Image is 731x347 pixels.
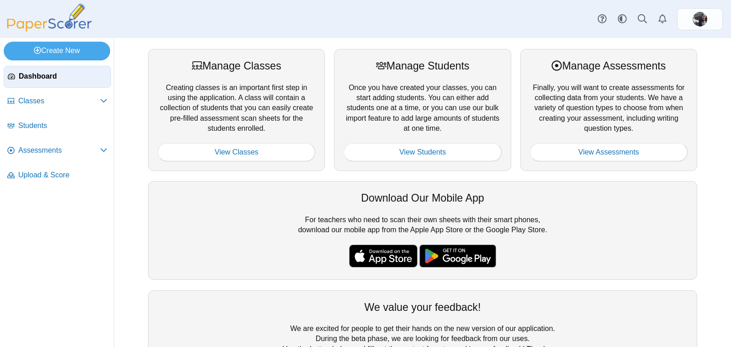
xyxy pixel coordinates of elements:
[4,25,95,33] a: PaperScorer
[419,245,496,267] img: google-play-badge.png
[18,170,107,180] span: Upload & Score
[652,9,673,29] a: Alerts
[148,49,325,171] div: Creating classes is an important first step in using the application. A class will contain a coll...
[18,121,107,131] span: Students
[677,8,723,30] a: ps.UbxoEbGB7O8jyuZL
[4,165,111,187] a: Upload & Score
[4,66,111,88] a: Dashboard
[158,191,688,205] div: Download Our Mobile App
[349,245,418,267] img: apple-store-badge.svg
[4,4,95,32] img: PaperScorer
[4,91,111,112] a: Classes
[693,12,707,27] span: Max Newill
[334,49,511,171] div: Once you have created your classes, you can start adding students. You can either add students on...
[344,143,501,161] a: View Students
[4,115,111,137] a: Students
[344,59,501,73] div: Manage Students
[19,71,107,81] span: Dashboard
[158,143,315,161] a: View Classes
[530,143,688,161] a: View Assessments
[18,145,100,155] span: Assessments
[4,42,110,60] a: Create New
[158,300,688,315] div: We value your feedback!
[530,59,688,73] div: Manage Assessments
[693,12,707,27] img: ps.UbxoEbGB7O8jyuZL
[520,49,697,171] div: Finally, you will want to create assessments for collecting data from your students. We have a va...
[4,140,111,162] a: Assessments
[158,59,315,73] div: Manage Classes
[18,96,100,106] span: Classes
[148,181,697,280] div: For teachers who need to scan their own sheets with their smart phones, download our mobile app f...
